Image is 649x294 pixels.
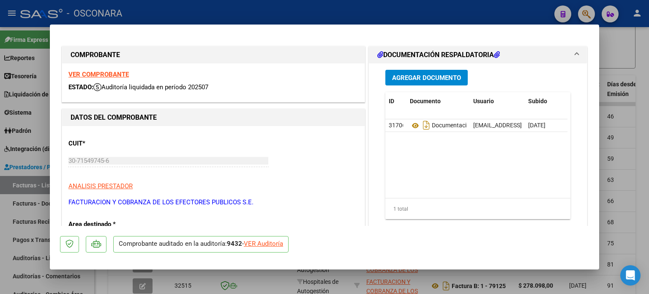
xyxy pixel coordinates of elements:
span: [DATE] [528,122,545,129]
datatable-header-cell: Usuario [470,92,525,110]
p: FACTURACION Y COBRANZA DE LOS EFECTORES PUBLICOS S.E. [68,198,358,207]
a: VER COMPROBANTE [68,71,129,78]
div: VER Auditoría [244,239,283,249]
p: CUIT [68,139,155,148]
datatable-header-cell: Documento [406,92,470,110]
div: 1 total [385,198,570,220]
p: Area destinado * [68,220,155,229]
strong: 9432 [227,240,242,247]
span: ESTADO: [68,83,93,91]
strong: DATOS DEL COMPROBANTE [71,113,157,121]
p: Comprobante auditado en la auditoría: - [113,236,289,253]
span: Documento [410,98,441,104]
span: ANALISIS PRESTADOR [68,182,133,190]
span: 31706 [389,122,406,129]
span: Usuario [473,98,494,104]
span: Subido [528,98,547,104]
div: Open Intercom Messenger [620,265,641,286]
span: Auditoría liquidada en período 202507 [93,83,208,91]
span: Documentacion Respaldatoria [410,122,511,129]
i: Descargar documento [421,118,432,132]
datatable-header-cell: Acción [567,92,609,110]
datatable-header-cell: Subido [525,92,567,110]
button: Agregar Documento [385,70,468,85]
datatable-header-cell: ID [385,92,406,110]
mat-expansion-panel-header: DOCUMENTACIÓN RESPALDATORIA [369,47,587,63]
h1: DOCUMENTACIÓN RESPALDATORIA [377,50,500,60]
span: ID [389,98,394,104]
div: DOCUMENTACIÓN RESPALDATORIA [369,63,587,239]
strong: COMPROBANTE [71,51,120,59]
span: Agregar Documento [392,74,461,82]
